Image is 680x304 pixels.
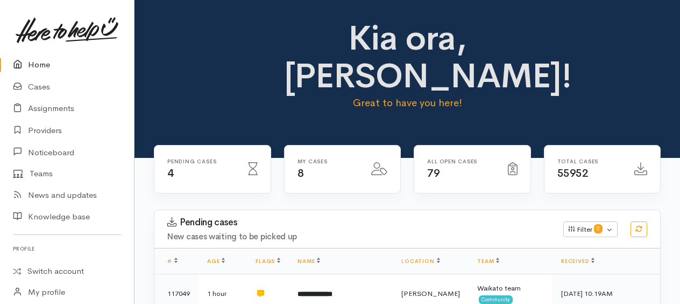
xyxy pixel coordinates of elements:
[479,295,513,304] span: Community
[427,167,440,180] span: 79
[167,158,235,164] h6: Pending cases
[256,258,280,265] a: Flags
[13,241,121,256] h6: Profile
[297,258,320,265] a: Name
[167,258,178,265] a: #
[594,224,603,233] span: 0
[284,19,531,95] h1: Kia ora, [PERSON_NAME]!
[401,289,460,298] span: [PERSON_NAME]
[561,258,594,265] a: Received
[167,167,174,180] span: 4
[167,217,550,228] h3: Pending cases
[297,167,304,180] span: 8
[563,222,618,238] button: Filter0
[557,158,622,164] h6: Total cases
[207,258,225,265] a: Age
[427,158,495,164] h6: All Open cases
[477,258,499,265] a: Team
[401,258,440,265] a: Location
[167,232,550,241] h4: New cases waiting to be picked up
[557,167,589,180] span: 55952
[284,95,531,110] p: Great to have you here!
[297,158,359,164] h6: My cases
